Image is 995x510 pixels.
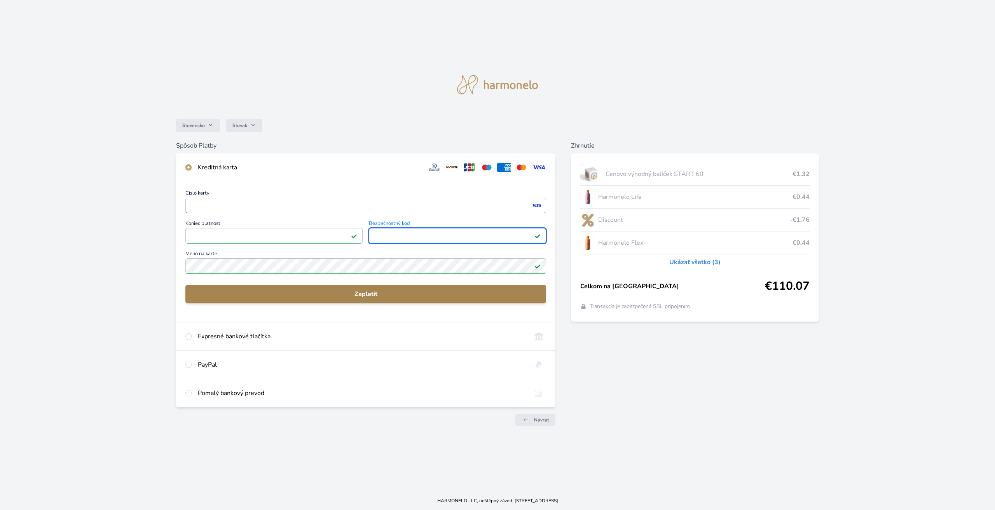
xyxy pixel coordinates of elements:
[532,388,546,398] img: bankTransfer_IBAN.svg
[598,192,792,202] span: Harmonelo Life
[198,388,525,398] div: Pomalý bankový prevod
[580,233,595,252] img: CLEAN_FLEXI_se_stinem_x-hi_(1)-lo.jpg
[534,417,549,423] span: Návrat
[176,119,220,132] button: Slovensko
[372,230,543,241] iframe: Iframe pre bezpečnostný kód
[598,215,789,225] span: Discount
[580,187,595,207] img: CLEAN_LIFE_se_stinem_x-lo.jpg
[182,122,205,129] span: Slovensko
[232,122,247,129] span: Slovak
[198,332,525,341] div: Expresné bankové tlačítka
[606,169,793,179] span: Cenovo výhodný balíček START 60
[532,360,546,369] img: paypal.svg
[176,141,555,150] h6: Spôsob Platby
[369,221,546,228] span: Bezpečnostný kód
[457,75,538,94] img: logo.svg
[189,230,359,241] iframe: Iframe pre deň vypršania platnosti
[192,289,540,299] span: Zaplatiť
[226,119,262,132] button: Slovak
[531,202,542,209] img: visa
[515,414,555,426] a: Návrat
[532,163,546,172] img: visa.svg
[590,303,690,310] span: Transakcia je zabezpečená SSL pripojením
[185,251,546,258] span: Meno na karte
[532,332,546,341] img: onlineBanking_SK.svg
[571,141,819,150] h6: Zhrnutie
[514,163,529,172] img: mc.svg
[198,360,525,369] div: PayPal
[351,233,357,239] img: Pole je platné
[462,163,477,172] img: jcb.svg
[185,221,363,228] span: Koniec platnosti
[793,192,810,202] span: €0.44
[427,163,442,172] img: diners.svg
[669,258,721,267] a: Ukázať všetko (3)
[497,163,511,172] img: amex.svg
[790,215,810,225] span: -€1.76
[598,238,792,247] span: Harmonelo Flexi
[480,163,494,172] img: maestro.svg
[580,164,602,184] img: start.jpg
[793,238,810,247] span: €0.44
[198,163,421,172] div: Kreditná karta
[185,191,546,198] span: Číslo karty
[189,200,543,211] iframe: Iframe pre číslo karty
[580,282,765,291] span: Celkom na [GEOGRAPHIC_DATA]
[534,233,541,239] img: Pole je platné
[793,169,810,179] span: €1.32
[534,263,541,269] img: Pole je platné
[445,163,459,172] img: discover.svg
[765,279,810,293] span: €110.07
[580,210,595,230] img: discount-lo.png
[185,258,546,274] input: Meno na kartePole je platné
[185,285,546,303] button: Zaplatiť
